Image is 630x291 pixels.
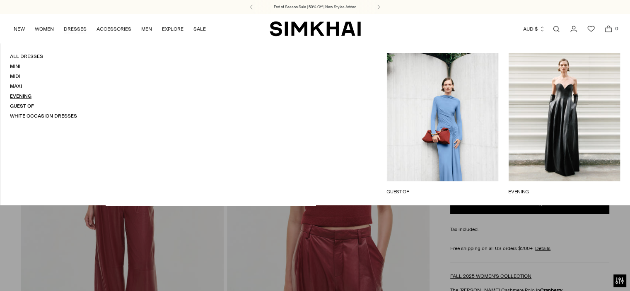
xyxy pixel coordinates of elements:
a: DRESSES [64,20,87,38]
a: SIMKHAI [270,21,361,37]
a: EXPLORE [162,20,183,38]
a: Go to the account page [565,21,582,37]
iframe: Gorgias live chat messenger [589,252,622,283]
a: WOMEN [35,20,54,38]
a: Open cart modal [600,21,617,37]
button: AUD $ [523,20,545,38]
a: NEW [14,20,25,38]
a: Wishlist [583,21,599,37]
a: ACCESSORIES [97,20,131,38]
a: Open search modal [548,21,565,37]
a: MEN [141,20,152,38]
a: SALE [193,20,206,38]
span: 0 [613,25,620,32]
